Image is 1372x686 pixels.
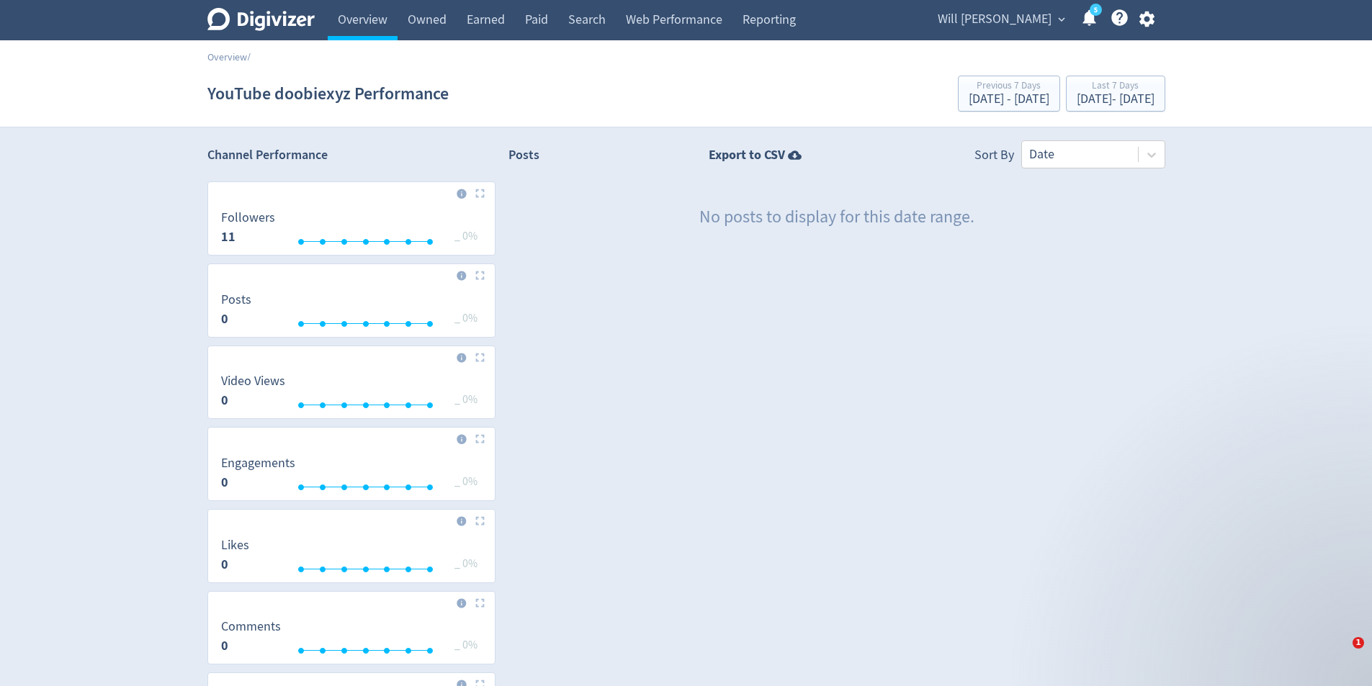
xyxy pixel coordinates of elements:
span: expand_more [1055,13,1068,26]
img: Placeholder [475,189,485,198]
dt: Posts [221,292,251,308]
svg: Likes 0 [214,538,489,577]
a: Overview [207,50,247,63]
div: Sort By [974,146,1014,168]
div: [DATE] - [DATE] [969,93,1049,106]
button: Will [PERSON_NAME] [933,8,1069,31]
span: / [247,50,251,63]
div: [DATE] - [DATE] [1077,93,1154,106]
dt: Followers [221,209,275,226]
a: 5 [1090,4,1102,16]
img: Placeholder [475,434,485,443]
span: _ 0% [454,474,477,489]
iframe: Intercom live chat [1323,637,1358,672]
strong: 0 [221,474,228,491]
img: Placeholder [475,516,485,525]
h2: Channel Performance [207,146,496,164]
span: _ 0% [454,311,477,325]
strong: 0 [221,310,228,328]
span: _ 0% [454,392,477,407]
strong: 0 [221,637,228,654]
img: Placeholder [475,598,485,608]
span: 1 [1353,637,1364,649]
p: No posts to display for this date range. [699,205,974,230]
text: 5 [1093,5,1097,15]
button: Previous 7 Days[DATE] - [DATE] [958,76,1060,112]
img: Placeholder [475,271,485,280]
h2: Posts [508,146,539,168]
svg: Posts 0 [214,293,489,331]
div: Previous 7 Days [969,81,1049,93]
dt: Comments [221,618,281,635]
span: _ 0% [454,229,477,243]
svg: Comments 0 [214,620,489,658]
span: _ 0% [454,638,477,652]
h1: YouTube doobiexyz Performance [207,71,449,117]
strong: 0 [221,556,228,573]
svg: Followers 11 [214,211,489,249]
svg: Engagements 0 [214,456,489,495]
dt: Likes [221,537,249,554]
button: Last 7 Days[DATE]- [DATE] [1066,76,1165,112]
div: Last 7 Days [1077,81,1154,93]
span: Will [PERSON_NAME] [938,8,1052,31]
svg: Video Views 0 [214,374,489,412]
dt: Video Views [221,373,285,389]
strong: 11 [221,228,236,245]
span: _ 0% [454,556,477,571]
strong: 0 [221,392,228,409]
img: Placeholder [475,353,485,362]
dt: Engagements [221,455,295,471]
strong: Export to CSV [709,146,785,164]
